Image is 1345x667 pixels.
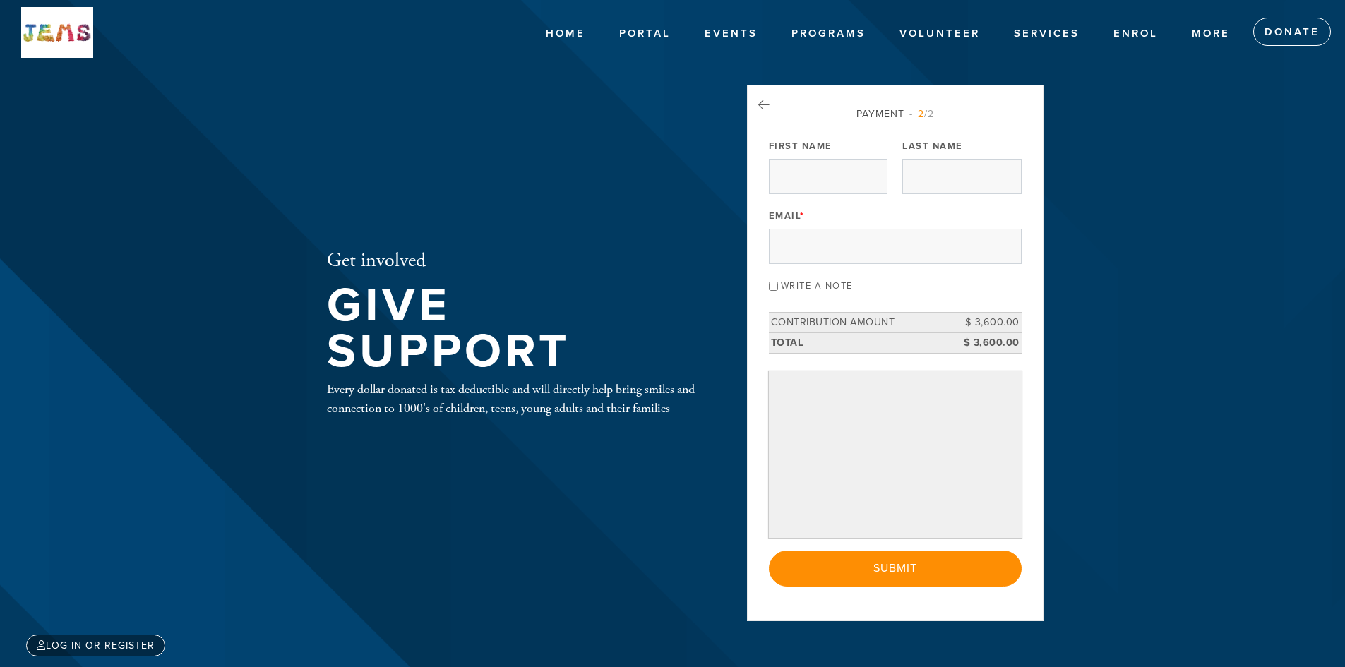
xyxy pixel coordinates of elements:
a: Volunteer [889,20,991,47]
label: First Name [769,140,832,152]
h1: Give Support [327,283,701,374]
iframe: Secure payment input frame [772,374,1019,535]
td: $ 3,600.00 [958,313,1022,333]
a: Enrol [1103,20,1168,47]
td: Contribution Amount [769,313,958,333]
img: New%20test.jpg [21,7,93,58]
span: 2 [918,108,924,120]
a: Home [535,20,596,47]
a: More [1181,20,1241,47]
td: Total [769,332,958,353]
a: Programs [781,20,876,47]
label: Write a note [781,280,853,292]
div: Payment [769,107,1022,121]
label: Email [769,210,805,222]
a: Log in or register [26,635,165,656]
span: This field is required. [800,210,805,222]
span: /2 [909,108,934,120]
td: $ 3,600.00 [958,332,1022,353]
h2: Get involved [327,249,701,273]
a: Portal [609,20,681,47]
a: Events [694,20,768,47]
a: Donate [1253,18,1331,46]
input: Submit [769,551,1022,586]
a: Services [1003,20,1090,47]
label: Last Name [902,140,963,152]
div: Every dollar donated is tax deductible and will directly help bring smiles and connection to 1000... [327,380,701,418]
